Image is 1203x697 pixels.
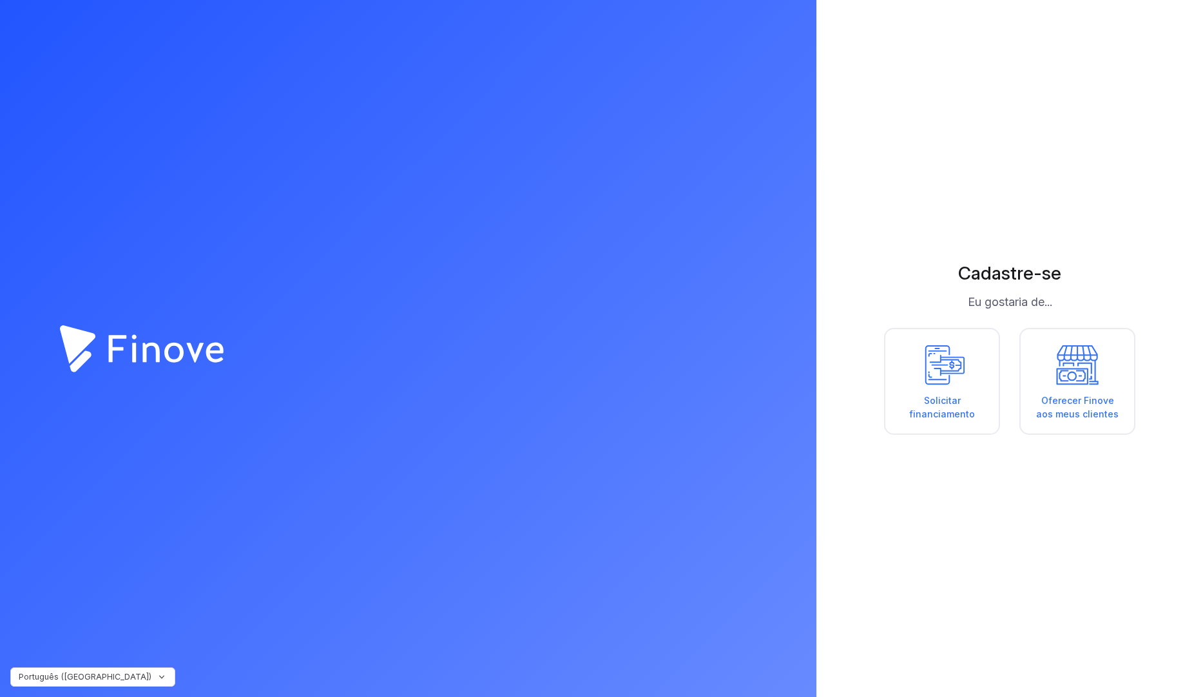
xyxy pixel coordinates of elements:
[855,294,1164,309] h2: Eu gostaria de...
[855,262,1164,285] h1: Cadastre-se
[1034,394,1121,421] div: Oferecer Finove aos meus clientes
[898,394,986,421] div: Solicitar financiamento
[10,667,175,687] button: Português ([GEOGRAPHIC_DATA])
[19,672,151,682] span: Português ([GEOGRAPHIC_DATA])
[884,328,1000,435] a: Solicitar financiamento
[1019,328,1135,435] a: Oferecer Finove aos meus clientes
